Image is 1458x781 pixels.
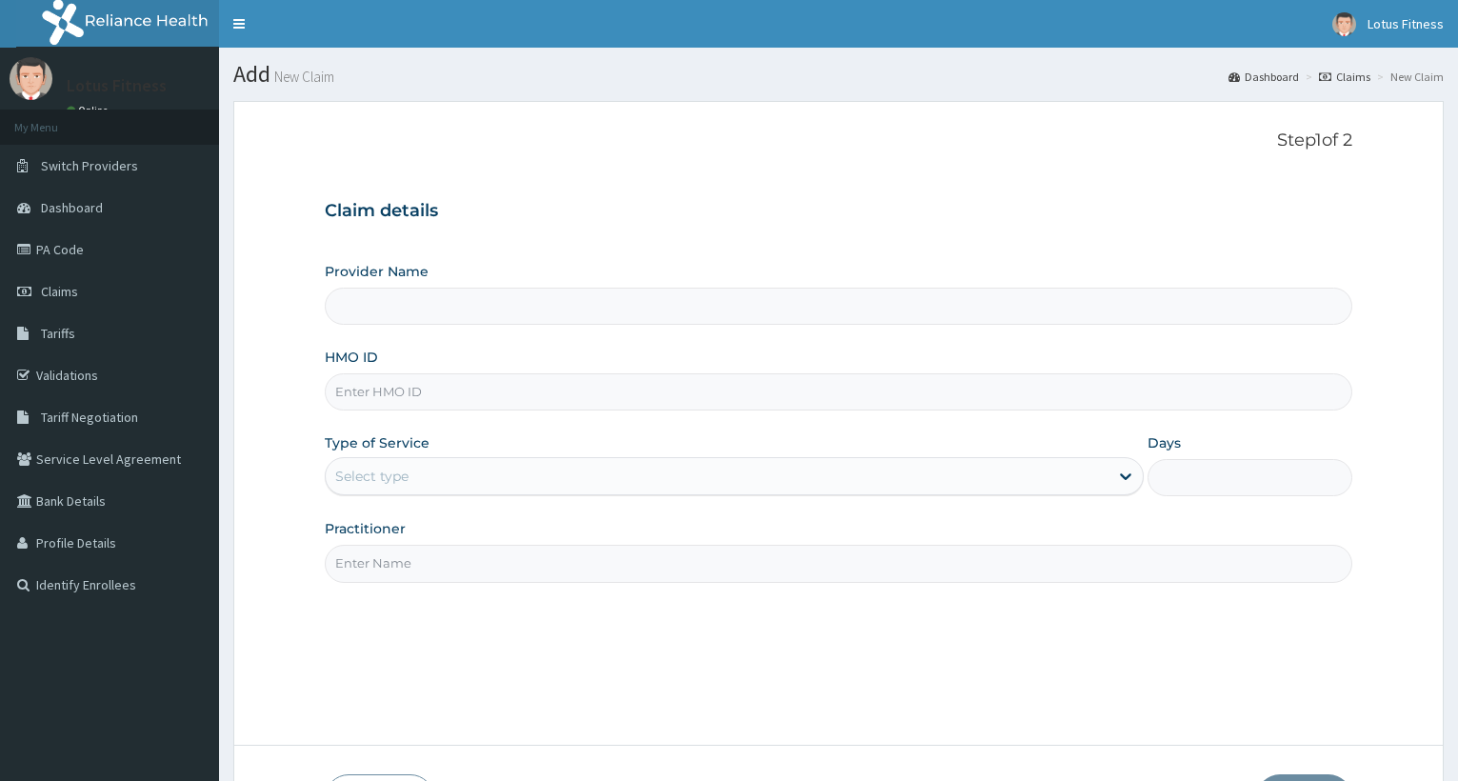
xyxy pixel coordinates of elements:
[41,325,75,342] span: Tariffs
[325,519,406,538] label: Practitioner
[10,57,52,100] img: User Image
[233,62,1444,87] h1: Add
[41,283,78,300] span: Claims
[67,77,167,94] p: Lotus Fitness
[325,348,378,367] label: HMO ID
[335,467,409,486] div: Select type
[41,157,138,174] span: Switch Providers
[270,70,334,84] small: New Claim
[1332,12,1356,36] img: User Image
[41,409,138,426] span: Tariff Negotiation
[325,545,1352,582] input: Enter Name
[1319,69,1370,85] a: Claims
[1228,69,1299,85] a: Dashboard
[325,262,429,281] label: Provider Name
[325,201,1352,222] h3: Claim details
[325,433,429,452] label: Type of Service
[1148,433,1181,452] label: Days
[1372,69,1444,85] li: New Claim
[325,373,1352,411] input: Enter HMO ID
[325,130,1352,151] p: Step 1 of 2
[67,104,112,117] a: Online
[1368,15,1444,32] span: Lotus Fitness
[41,199,103,216] span: Dashboard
